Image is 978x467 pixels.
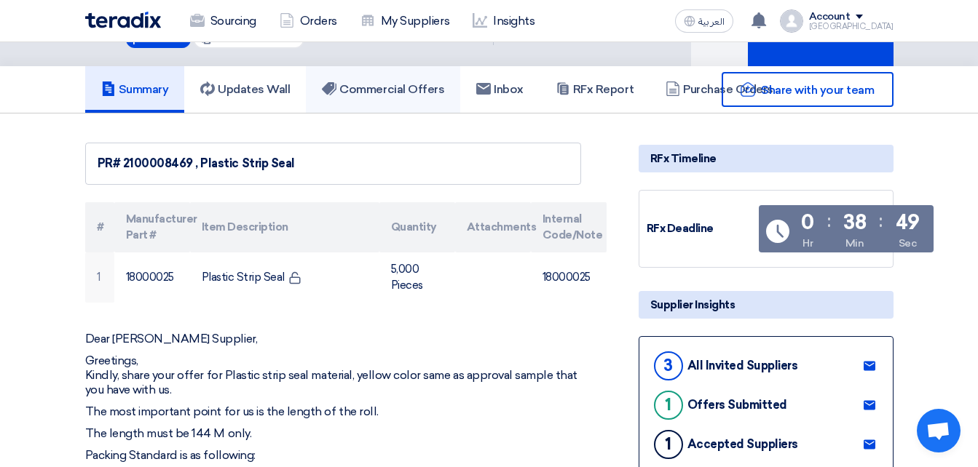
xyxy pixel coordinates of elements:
[687,359,798,372] div: All Invited Suppliers
[698,17,725,27] span: العربية
[85,404,581,419] p: The most important point for us is the length of the roll.
[184,66,306,113] a: Updates Wall
[306,66,460,113] a: Commercial Offers
[809,11,851,23] div: Account
[801,212,814,233] div: 0
[190,252,379,303] td: Plastic Strip Seal
[687,398,787,412] div: Offers Submitted
[114,252,190,303] td: 18000025
[639,145,894,172] div: RFx Timeline
[650,66,789,113] a: Purchase Orders
[639,291,894,319] div: Supplier Insights
[896,212,920,233] div: 49
[654,430,683,459] div: 1
[461,5,546,37] a: Insights
[268,5,349,37] a: Orders
[98,155,569,172] div: PR# 2100008469 , Plastic Strip Seal
[845,236,864,251] div: Min
[654,391,683,420] div: 1
[85,252,114,303] td: 1
[675,9,733,33] button: العربية
[85,66,185,113] a: Summary
[379,252,455,303] td: 5,000 Pieces
[647,220,756,237] div: RFx Deadline
[780,9,803,33] img: profile_test.png
[85,12,161,28] img: Teradix logo
[879,208,883,234] div: :
[455,202,531,252] th: Attachments
[531,252,607,303] td: 18000025
[687,437,798,451] div: Accepted Suppliers
[761,83,874,97] span: Share with your team
[540,66,650,113] a: RFx Report
[460,66,540,113] a: Inbox
[531,202,607,252] th: Internal Code/Note
[200,82,290,97] h5: Updates Wall
[476,82,524,97] h5: Inbox
[556,82,634,97] h5: RFx Report
[214,33,230,44] span: RFx
[232,33,297,44] span: #2100008469
[843,212,866,233] div: 38
[802,236,813,251] div: Hr
[85,332,581,346] p: Dear [PERSON_NAME] Supplier,
[85,202,114,252] th: #
[809,23,894,31] div: [GEOGRAPHIC_DATA]
[827,208,831,234] div: :
[178,5,268,37] a: Sourcing
[654,351,683,380] div: 3
[379,202,455,252] th: Quantity
[349,5,461,37] a: My Suppliers
[114,202,190,252] th: Manufacturer Part #
[85,426,581,441] p: The length must be 144 M only.
[85,354,581,397] p: Greetings, Kindly, share your offer for Plastic strip seal material, yellow color same as approva...
[101,82,169,97] h5: Summary
[190,202,379,252] th: Item Description
[917,409,961,452] div: Open chat
[322,82,444,97] h5: Commercial Offers
[899,236,917,251] div: Sec
[85,448,581,463] p: Packing Standard is as following:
